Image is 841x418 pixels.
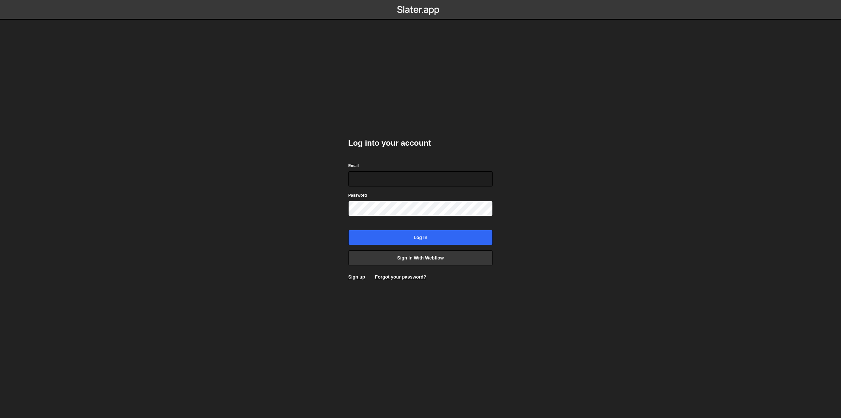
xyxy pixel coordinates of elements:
[348,274,365,280] a: Sign up
[348,230,493,245] input: Log in
[348,162,359,169] label: Email
[375,274,426,280] a: Forgot your password?
[348,250,493,265] a: Sign in with Webflow
[348,192,367,199] label: Password
[348,138,493,148] h2: Log into your account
